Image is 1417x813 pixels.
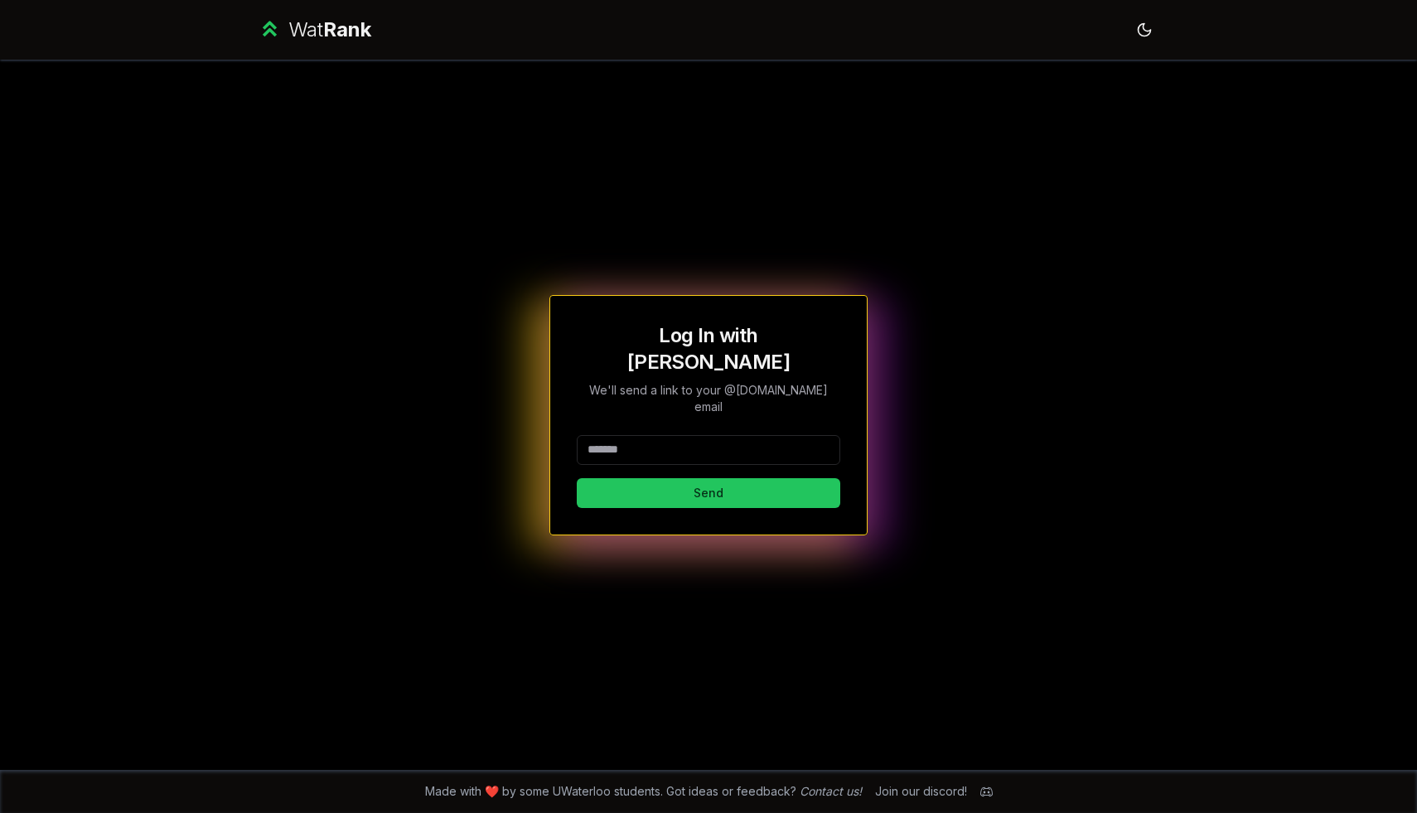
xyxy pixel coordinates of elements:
div: Wat [288,17,371,43]
a: WatRank [258,17,371,43]
a: Contact us! [800,784,862,798]
button: Send [577,478,840,508]
h1: Log In with [PERSON_NAME] [577,322,840,375]
span: Rank [323,17,371,41]
div: Join our discord! [875,783,967,800]
p: We'll send a link to your @[DOMAIN_NAME] email [577,382,840,415]
span: Made with ❤️ by some UWaterloo students. Got ideas or feedback? [425,783,862,800]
